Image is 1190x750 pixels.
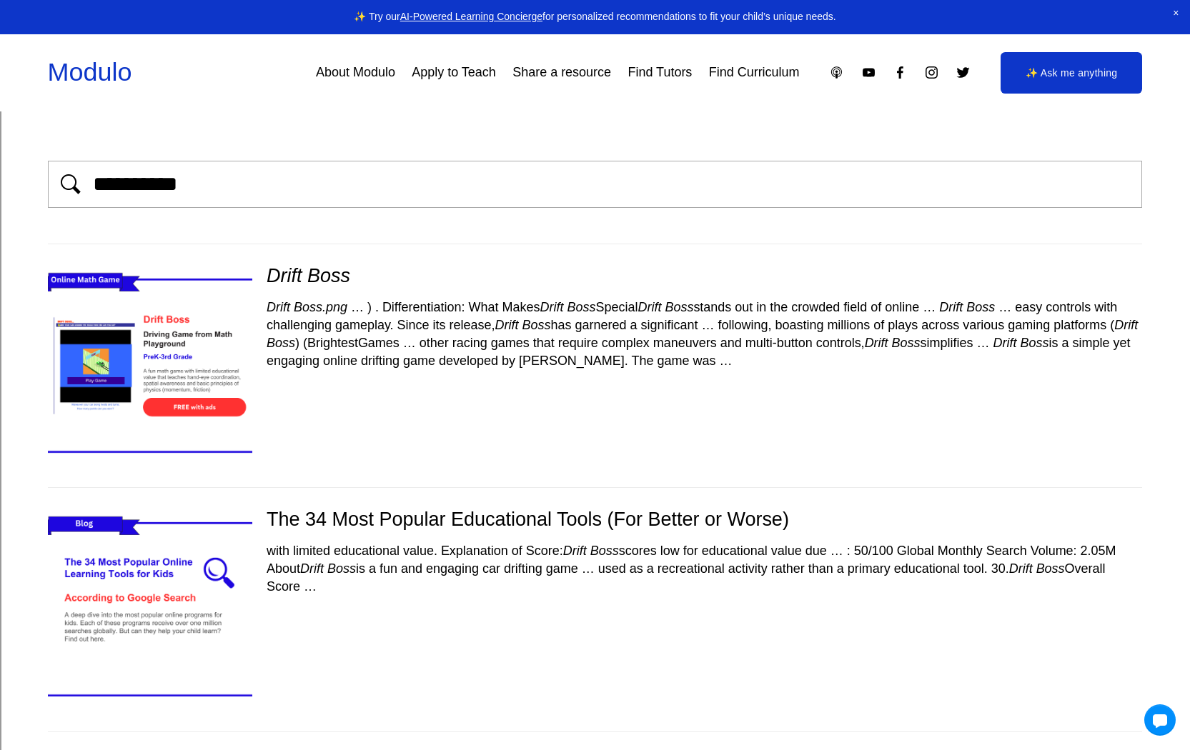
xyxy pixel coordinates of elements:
[1036,561,1065,576] em: Boss
[1009,561,1033,576] em: Drift
[6,19,1184,31] div: Sort New > Old
[1001,52,1142,94] a: ✨ Ask me anything
[865,336,888,350] em: Drift
[351,300,364,314] span: …
[316,60,395,86] a: About Modulo
[48,57,132,86] a: Modulo
[1020,336,1048,350] em: Boss
[512,60,611,86] a: Share a resource
[665,300,693,314] em: Boss
[367,300,919,314] span: ) . Differentiation: What Makes Special stands out in the crowded field of online
[267,318,1138,350] span: following, boasting millions of plays across various gaming platforms ( ) (BrightestGames
[582,561,595,576] span: …
[628,60,692,86] a: Find Tutors
[6,96,1184,109] div: Move To ...
[923,300,936,314] span: …
[830,544,843,558] span: …
[924,65,939,80] a: Instagram
[267,336,295,350] em: Boss
[563,544,587,558] em: Drift
[495,318,519,332] em: Drift
[567,300,595,314] em: Boss
[892,336,921,350] em: Boss
[966,300,995,314] em: Boss
[420,336,973,350] span: other racing games that require complex maneuvers and multi-button controls, simplifies
[540,300,563,314] em: Drift
[861,65,876,80] a: YouTube
[412,60,496,86] a: Apply to Teach
[829,65,844,80] a: Apple Podcasts
[304,579,317,594] span: …
[6,6,1184,19] div: Sort A > Z
[400,11,542,22] a: AI-Powered Learning Concierge
[701,318,714,332] span: …
[939,300,963,314] em: Drift
[6,44,1184,57] div: Delete
[327,561,356,576] em: Boss
[294,300,347,314] em: Boss.png
[638,300,661,314] em: Drift
[48,507,1143,532] div: The 34 Most Popular Educational Tools (For Better or Worse)
[6,57,1184,70] div: Options
[719,354,732,368] span: …
[977,336,990,350] span: …
[6,31,1184,44] div: Move To ...
[267,561,1106,594] span: used as a recreational activity rather than a primary educational tool. 30. Overall Score
[522,318,551,332] em: Boss
[6,70,1184,83] div: Sign out
[709,60,800,86] a: Find Curriculum
[993,336,1017,350] em: Drift
[48,487,1143,731] div: The 34 Most Popular Educational Tools (For Better or Worse) with limited educational value. Expla...
[267,300,290,314] em: Drift
[1114,318,1138,332] em: Drift
[893,65,908,80] a: Facebook
[48,244,1143,487] div: Drift Boss Drift Boss.png … ) . Differentiation: What MakesDrift BossSpecialDrift Bossstands out ...
[6,83,1184,96] div: Rename
[267,300,1117,332] span: easy controls with challenging gameplay. Since its release, has garnered a significant
[956,65,971,80] a: Twitter
[267,544,827,558] span: with limited educational value. Explanation of Score: scores low for educational value due
[998,300,1011,314] span: …
[590,544,619,558] em: Boss
[307,265,350,286] em: Boss
[267,265,302,286] em: Drift
[403,336,416,350] span: …
[300,561,324,576] em: Drift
